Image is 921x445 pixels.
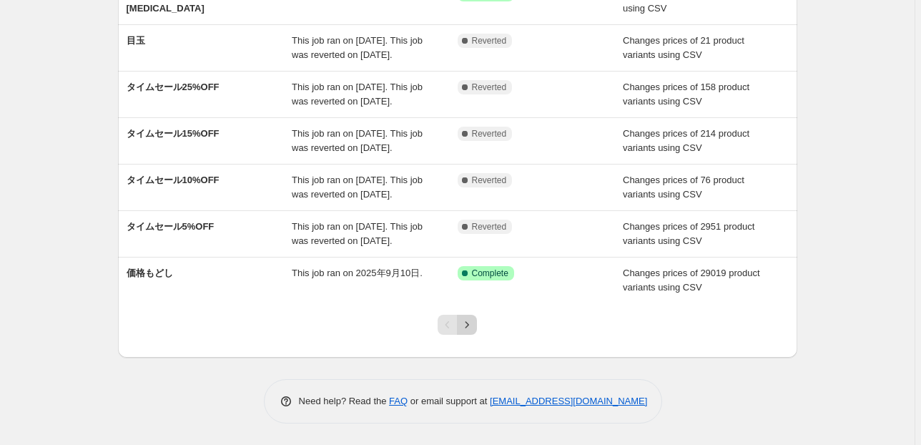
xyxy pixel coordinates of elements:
[127,128,220,139] span: タイムセール15%OFF
[457,315,477,335] button: Next
[490,396,647,406] a: [EMAIL_ADDRESS][DOMAIN_NAME]
[472,35,507,47] span: Reverted
[623,175,744,200] span: Changes prices of 76 product variants using CSV
[472,175,507,186] span: Reverted
[472,268,508,279] span: Complete
[127,221,215,232] span: タイムセール5%OFF
[408,396,490,406] span: or email support at
[127,268,173,278] span: 価格もどし
[127,82,220,92] span: タイムセール25%OFF
[389,396,408,406] a: FAQ
[623,268,760,293] span: Changes prices of 29019 product variants using CSV
[292,128,423,153] span: This job ran on [DATE]. This job was reverted on [DATE].
[472,82,507,93] span: Reverted
[292,175,423,200] span: This job ran on [DATE]. This job was reverted on [DATE].
[292,82,423,107] span: This job ran on [DATE]. This job was reverted on [DATE].
[472,221,507,233] span: Reverted
[623,82,749,107] span: Changes prices of 158 product variants using CSV
[127,35,145,46] span: 目玉
[127,175,220,185] span: タイムセール10%OFF
[292,268,423,278] span: This job ran on 2025年9月10日.
[623,35,744,60] span: Changes prices of 21 product variants using CSV
[292,221,423,246] span: This job ran on [DATE]. This job was reverted on [DATE].
[623,128,749,153] span: Changes prices of 214 product variants using CSV
[299,396,390,406] span: Need help? Read the
[623,221,754,246] span: Changes prices of 2951 product variants using CSV
[438,315,477,335] nav: Pagination
[292,35,423,60] span: This job ran on [DATE]. This job was reverted on [DATE].
[472,128,507,140] span: Reverted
